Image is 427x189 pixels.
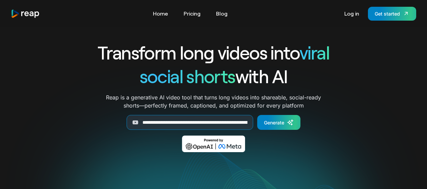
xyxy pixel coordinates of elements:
[150,8,171,19] a: Home
[264,119,284,126] div: Generate
[182,136,245,152] img: Powered by OpenAI & Meta
[73,41,354,64] h1: Transform long videos into
[11,9,40,18] img: reap logo
[11,9,40,18] a: home
[106,93,321,110] p: Reap is a generative AI video tool that turns long videos into shareable, social-ready shorts—per...
[213,8,231,19] a: Blog
[299,41,329,63] span: viral
[368,7,416,21] a: Get started
[341,8,363,19] a: Log in
[180,8,204,19] a: Pricing
[140,65,235,87] span: social shorts
[257,115,300,130] a: Generate
[375,10,400,17] div: Get started
[73,115,354,130] form: Generate Form
[73,64,354,88] h1: with AI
